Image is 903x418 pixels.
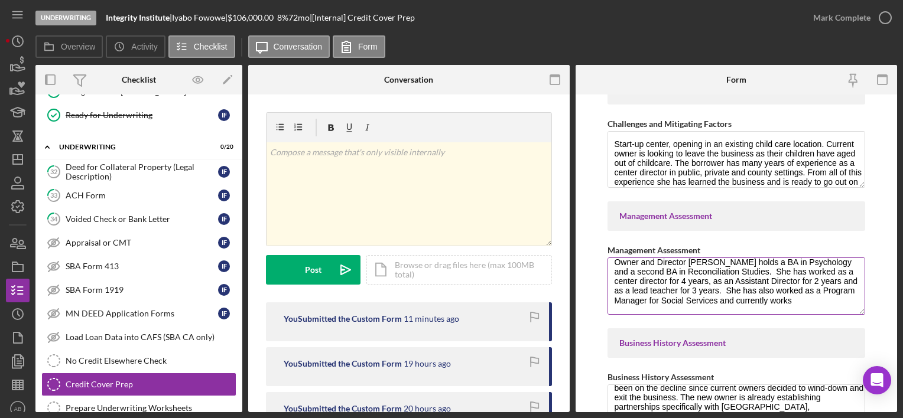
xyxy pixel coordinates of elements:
a: Credit Cover Prep [41,373,236,396]
label: Activity [131,42,157,51]
div: I F [218,260,230,272]
div: | [106,13,172,22]
text: AB [14,406,22,412]
div: 72 mo [288,13,310,22]
time: 2025-08-20 00:18 [404,404,451,413]
button: Overview [35,35,103,58]
div: I F [218,237,230,249]
div: Appraisal or CMT [66,238,218,247]
div: Ready for Underwriting [66,110,218,120]
a: 33ACH FormIF [41,184,236,207]
a: SBA Form 413IF [41,254,236,278]
div: ACH Form [66,191,218,200]
tspan: 34 [50,215,58,223]
label: Challenges and Mitigating Factors [608,119,732,129]
div: I F [218,284,230,296]
a: SBA Form 1919IF [41,278,236,302]
label: Form [358,42,378,51]
a: Ready for UnderwritingIF [41,103,236,127]
div: Mark Complete [813,6,870,30]
time: 2025-08-20 00:33 [404,359,451,368]
div: Open Intercom Messenger [863,366,891,394]
div: SBA Form 413 [66,262,218,271]
div: Business History Assessment [619,338,853,348]
div: SBA Form 1919 [66,285,218,295]
div: Underwriting [35,11,96,25]
time: 2025-08-20 20:00 [404,314,459,324]
div: You Submitted the Custom Form [284,404,402,413]
div: No Credit Elsewhere Check [66,356,236,365]
a: 32Deed for Collateral Property (Legal Description)IF [41,160,236,184]
button: Post [266,255,360,285]
div: UNDERWRITING [59,143,204,151]
label: Business History Assessment [608,372,714,382]
div: $106,000.00 [228,13,277,22]
a: No Credit Elsewhere Check [41,349,236,373]
b: Integrity Institute [106,12,170,22]
label: Overview [61,42,95,51]
div: Load Loan Data into CAFS (SBA CA only) [66,332,236,342]
div: Management Assessment [619,211,853,221]
a: MN DEED Application FormsIF [41,302,236,325]
label: Checklist [194,42,228,51]
textarea: Owner and Director [PERSON_NAME] holds a BA in Psychology and a second BA in Reconciliation Studi... [608,257,865,314]
div: Deed for Collateral Property (Legal Description) [66,162,218,181]
div: I F [218,109,230,121]
tspan: 32 [50,168,57,175]
div: I F [218,308,230,319]
a: Load Loan Data into CAFS (SBA CA only) [41,325,236,349]
div: Prepare Underwriting Worksheets [66,403,236,413]
div: Credit Cover Prep [66,380,236,389]
div: Checklist [122,75,156,84]
div: You Submitted the Custom Form [284,359,402,368]
button: Activity [106,35,165,58]
button: Mark Complete [801,6,897,30]
a: 34Voided Check or Bank LetterIF [41,207,236,231]
button: Form [333,35,385,58]
div: MN DEED Application Forms [66,309,218,318]
div: 0 / 20 [212,143,233,151]
label: Conversation [274,42,323,51]
textarea: Start-up center, opening in an existing child care location. Current owner is looking to leave th... [608,131,865,188]
button: Conversation [248,35,330,58]
div: Post [305,255,321,285]
div: Iyabo Fowowe | [172,13,228,22]
div: Form [726,75,746,84]
div: I F [218,213,230,225]
tspan: 33 [50,191,57,199]
div: Conversation [384,75,433,84]
a: Appraisal or CMTIF [41,231,236,254]
button: Checklist [168,35,235,58]
div: | [Internal] Credit Cover Prep [310,13,415,22]
label: Management Assessment [608,245,700,255]
div: You Submitted the Custom Form [284,314,402,324]
div: 8 % [277,13,288,22]
div: Voided Check or Bank Letter [66,214,218,224]
div: I F [218,190,230,201]
div: I F [218,166,230,178]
